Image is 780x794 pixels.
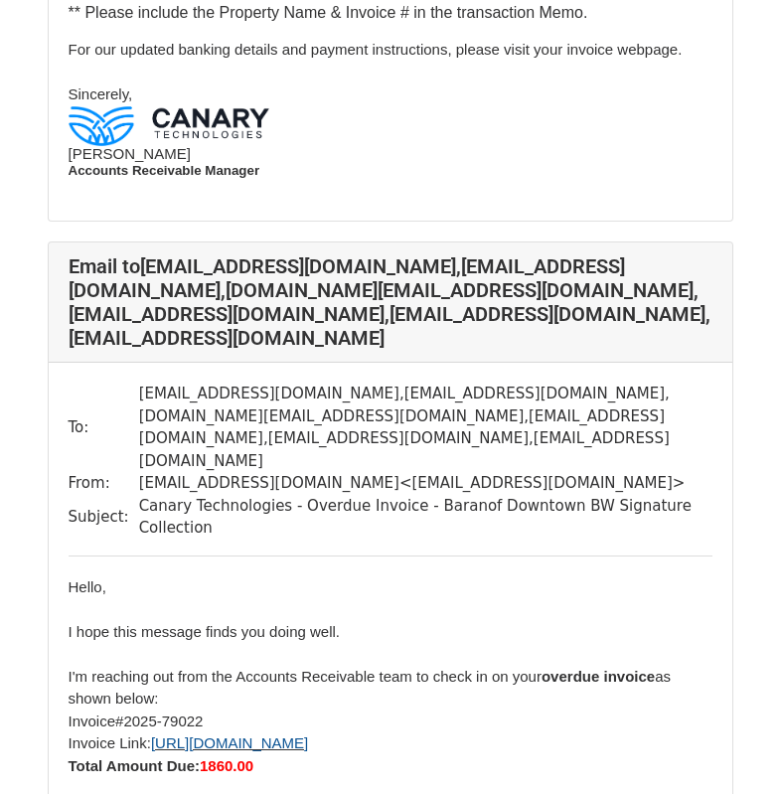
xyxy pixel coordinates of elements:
[139,383,712,472] td: [EMAIL_ADDRESS][DOMAIN_NAME] , [EMAIL_ADDRESS][DOMAIN_NAME] , [DOMAIN_NAME][EMAIL_ADDRESS][DOMAIN...
[69,145,191,162] span: [PERSON_NAME]
[69,713,124,729] span: Invoice#
[151,734,308,751] font: [URL][DOMAIN_NAME]
[69,732,712,755] li: Invoice Link:
[69,472,139,495] td: From:
[69,85,133,102] span: Sincerely,
[69,4,588,21] span: ** Please include the Property Name & Invoice # in the transaction Memo.
[69,668,672,708] span: I'm reaching out from the Accounts Receivable team to check in on your as shown below:
[69,623,341,640] span: I hope this message finds you doing well.
[69,495,139,540] td: Subject:
[69,41,683,58] span: For our updated banking details and payment instructions, please visit your invoice webpage.
[69,578,106,595] span: Hello,
[200,757,253,774] font: 1860.00
[69,711,712,733] li: 2025-79022
[69,106,269,146] img: c29b55174a6d10e35b8ed12ea38c4a16ab5ad042.png
[139,472,712,495] td: [EMAIL_ADDRESS][DOMAIN_NAME] < [EMAIL_ADDRESS][DOMAIN_NAME] >
[139,495,712,540] td: Canary Technologies - Overdue Invoice - Baranof Downtown BW Signature Collection
[69,254,712,350] h4: Email to [EMAIL_ADDRESS][DOMAIN_NAME] , [EMAIL_ADDRESS][DOMAIN_NAME] , [DOMAIN_NAME][EMAIL_ADDRES...
[69,757,200,774] b: Total Amount Due:
[681,699,780,794] iframe: Chat Widget
[69,383,139,472] td: To:
[542,668,655,685] strong: overdue invoice
[69,163,260,178] span: Accounts Receivable Manager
